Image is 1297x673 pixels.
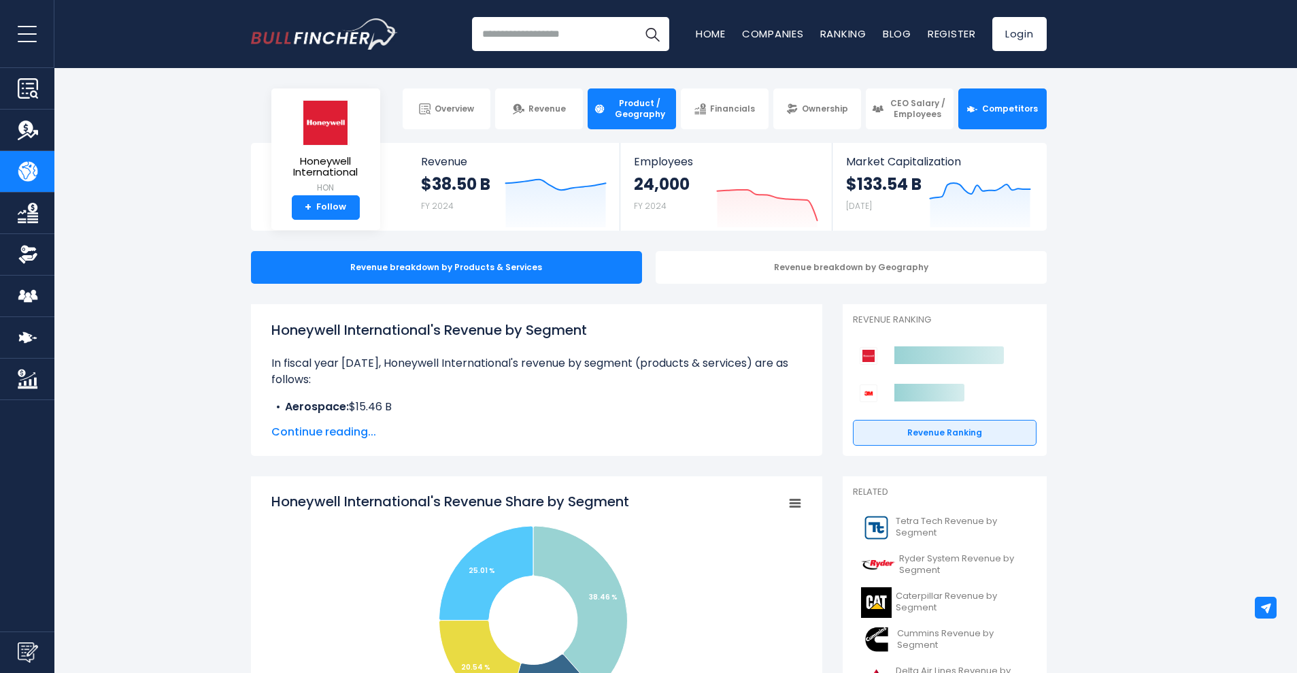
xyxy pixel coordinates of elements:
[271,355,802,388] p: In fiscal year [DATE], Honeywell International's revenue by segment (products & services) are as ...
[928,27,976,41] a: Register
[609,98,669,119] span: Product / Geography
[860,384,877,402] img: 3M Company competitors logo
[634,155,818,168] span: Employees
[588,88,675,129] a: Product / Geography
[958,88,1046,129] a: Competitors
[773,88,861,129] a: Ownership
[271,424,802,440] span: Continue reading...
[860,347,877,365] img: Honeywell International competitors logo
[251,18,398,50] img: Bullfincher logo
[853,314,1037,326] p: Revenue Ranking
[271,492,629,511] tspan: Honeywell International's Revenue Share by Segment
[407,143,620,231] a: Revenue $38.50 B FY 2024
[589,592,618,602] tspan: 38.46 %
[251,18,397,50] a: Go to homepage
[271,399,802,415] li: $15.46 B
[656,251,1047,284] div: Revenue breakdown by Geography
[282,182,369,194] small: HON
[421,200,454,212] small: FY 2024
[861,587,892,618] img: CAT logo
[992,17,1047,51] a: Login
[421,174,490,195] strong: $38.50 B
[853,584,1037,621] a: Caterpillar Revenue by Segment
[820,27,866,41] a: Ranking
[982,103,1038,114] span: Competitors
[853,420,1037,446] a: Revenue Ranking
[403,88,490,129] a: Overview
[251,251,642,284] div: Revenue breakdown by Products & Services
[883,27,911,41] a: Blog
[853,509,1037,546] a: Tetra Tech Revenue by Segment
[421,155,607,168] span: Revenue
[528,103,566,114] span: Revenue
[635,17,669,51] button: Search
[634,174,690,195] strong: 24,000
[461,662,490,672] tspan: 20.54 %
[742,27,804,41] a: Companies
[896,516,1028,539] span: Tetra Tech Revenue by Segment
[18,244,38,265] img: Ownership
[832,143,1045,231] a: Market Capitalization $133.54 B [DATE]
[896,591,1028,614] span: Caterpillar Revenue by Segment
[888,98,947,119] span: CEO Salary / Employees
[846,200,872,212] small: [DATE]
[853,621,1037,659] a: Cummins Revenue by Segment
[861,550,895,580] img: R logo
[861,625,893,655] img: CMI logo
[846,174,922,195] strong: $133.54 B
[899,553,1028,576] span: Ryder System Revenue by Segment
[853,546,1037,584] a: Ryder System Revenue by Segment
[435,103,474,114] span: Overview
[292,195,360,220] a: +Follow
[282,156,369,178] span: Honeywell International
[866,88,954,129] a: CEO Salary / Employees
[853,487,1037,498] p: Related
[620,143,832,231] a: Employees 24,000 FY 2024
[861,512,892,543] img: TTEK logo
[696,27,726,41] a: Home
[681,88,769,129] a: Financials
[710,103,755,114] span: Financials
[282,99,370,195] a: Honeywell International HON
[271,320,802,340] h1: Honeywell International's Revenue by Segment
[469,565,495,576] tspan: 25.01 %
[305,201,311,214] strong: +
[285,399,349,414] b: Aerospace:
[802,103,848,114] span: Ownership
[495,88,583,129] a: Revenue
[897,628,1028,651] span: Cummins Revenue by Segment
[846,155,1031,168] span: Market Capitalization
[634,200,667,212] small: FY 2024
